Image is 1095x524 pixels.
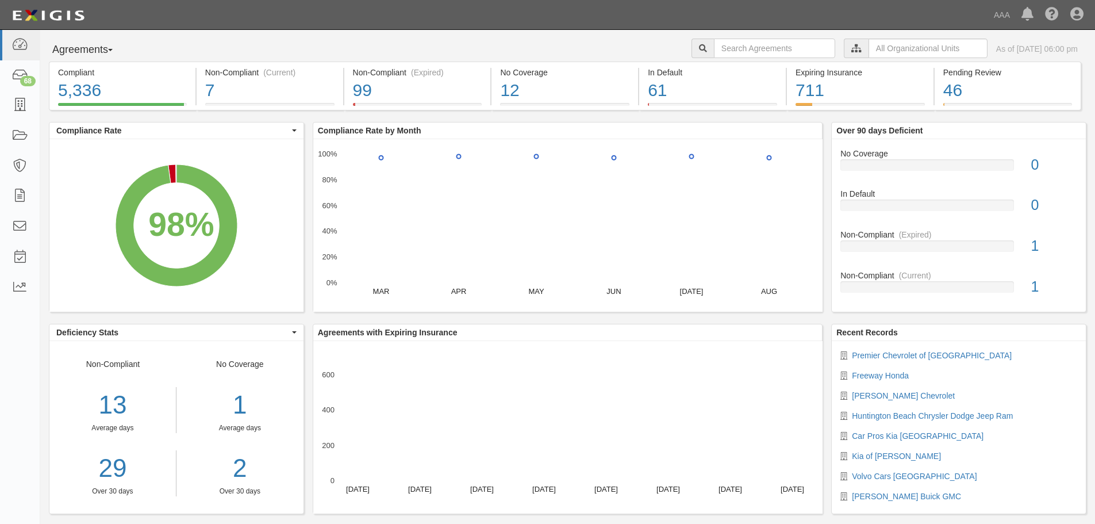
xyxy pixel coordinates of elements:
[56,125,289,136] span: Compliance Rate
[318,126,421,135] b: Compliance Rate by Month
[852,472,977,481] a: Volvo Cars [GEOGRAPHIC_DATA]
[148,201,214,248] div: 98%
[197,103,343,112] a: Non-Compliant(Current)7
[1023,155,1086,175] div: 0
[869,39,988,58] input: All Organizational Units
[836,328,898,337] b: Recent Records
[185,387,295,423] div: 1
[852,371,909,380] a: Freeway Honda
[322,175,337,184] text: 80%
[322,201,337,209] text: 60%
[58,67,187,78] div: Compliant
[840,148,1077,189] a: No Coverage0
[318,328,458,337] b: Agreements with Expiring Insurance
[852,391,955,400] a: [PERSON_NAME] Chevrolet
[852,452,941,461] a: Kia of [PERSON_NAME]
[761,287,777,296] text: AUG
[322,370,335,379] text: 600
[648,67,777,78] div: In Default
[832,148,1086,159] div: No Coverage
[313,341,823,514] svg: A chart.
[648,78,777,103] div: 61
[49,387,176,423] div: 13
[491,103,638,112] a: No Coverage12
[9,5,88,26] img: logo-5460c22ac91f19d4615b14bd174203de0afe785f0fc80cf4dbbc73dc1793850b.png
[49,123,303,139] button: Compliance Rate
[719,485,742,494] text: [DATE]
[185,450,295,487] a: 2
[840,188,1077,229] a: In Default0
[372,287,389,296] text: MAR
[353,67,482,78] div: Non-Compliant (Expired)
[49,103,195,112] a: Compliant5,336
[322,406,335,414] text: 400
[322,227,337,235] text: 40%
[832,229,1086,240] div: Non-Compliant
[714,39,835,58] input: Search Agreements
[322,441,335,449] text: 200
[205,67,335,78] div: Non-Compliant (Current)
[49,139,303,312] svg: A chart.
[56,327,289,338] span: Deficiency Stats
[318,150,337,158] text: 100%
[832,270,1086,281] div: Non-Compliant
[639,103,786,112] a: In Default61
[679,287,703,296] text: [DATE]
[451,287,466,296] text: APR
[185,423,295,433] div: Average days
[313,139,823,312] svg: A chart.
[49,39,135,62] button: Agreements
[528,287,544,296] text: MAY
[836,126,923,135] b: Over 90 days Deficient
[935,103,1081,112] a: Pending Review46
[781,485,804,494] text: [DATE]
[796,67,925,78] div: Expiring Insurance
[899,270,931,281] div: (Current)
[852,351,1012,360] a: Premier Chevrolet of [GEOGRAPHIC_DATA]
[1045,8,1059,22] i: Help Center - Complianz
[943,78,1072,103] div: 46
[943,67,1072,78] div: Pending Review
[49,487,176,496] div: Over 30 days
[1023,277,1086,297] div: 1
[408,485,432,494] text: [DATE]
[205,78,335,103] div: 7
[58,78,187,103] div: 5,336
[996,43,1078,55] div: As of [DATE] 06:00 pm
[49,358,176,496] div: Non-Compliant
[606,287,621,296] text: JUN
[840,229,1077,270] a: Non-Compliant(Expired)1
[49,450,176,487] div: 29
[263,67,295,78] div: (Current)
[322,253,337,261] text: 20%
[346,485,370,494] text: [DATE]
[796,78,925,103] div: 711
[1023,236,1086,257] div: 1
[1023,195,1086,216] div: 0
[787,103,933,112] a: Expiring Insurance711
[532,485,556,494] text: [DATE]
[500,67,629,78] div: No Coverage
[331,476,335,485] text: 0
[852,431,983,441] a: Car Pros Kia [GEOGRAPHIC_DATA]
[594,485,618,494] text: [DATE]
[852,411,1013,420] a: Huntington Beach Chrysler Dodge Jeep Ram
[49,423,176,433] div: Average days
[353,78,482,103] div: 99
[470,485,494,494] text: [DATE]
[840,270,1077,302] a: Non-Compliant(Current)1
[49,324,303,341] button: Deficiency Stats
[899,229,932,240] div: (Expired)
[176,358,303,496] div: No Coverage
[832,188,1086,200] div: In Default
[326,278,337,287] text: 0%
[20,76,36,86] div: 68
[500,78,629,103] div: 12
[344,103,491,112] a: Non-Compliant(Expired)99
[656,485,680,494] text: [DATE]
[988,3,1016,26] a: AAA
